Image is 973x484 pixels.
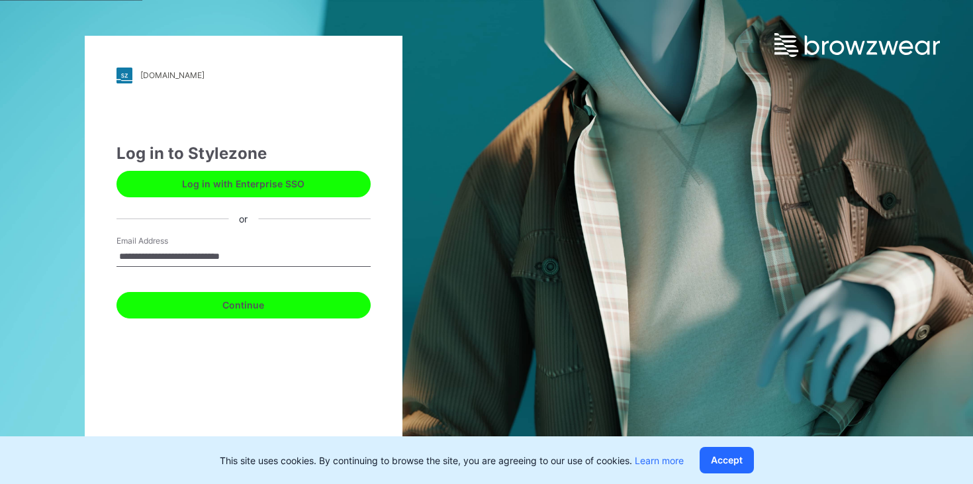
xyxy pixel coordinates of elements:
[116,171,371,197] button: Log in with Enterprise SSO
[635,455,684,466] a: Learn more
[774,33,940,57] img: browzwear-logo.e42bd6dac1945053ebaf764b6aa21510.svg
[116,292,371,318] button: Continue
[700,447,754,473] button: Accept
[116,235,209,247] label: Email Address
[116,68,132,83] img: stylezone-logo.562084cfcfab977791bfbf7441f1a819.svg
[116,142,371,166] div: Log in to Stylezone
[116,68,371,83] a: [DOMAIN_NAME]
[220,454,684,467] p: This site uses cookies. By continuing to browse the site, you are agreeing to our use of cookies.
[140,70,205,80] div: [DOMAIN_NAME]
[228,212,258,226] div: or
